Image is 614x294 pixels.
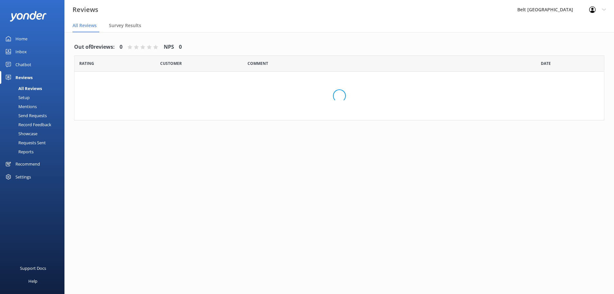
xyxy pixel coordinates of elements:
div: Support Docs [20,262,46,275]
h4: NPS [164,43,174,51]
a: Reports [4,147,64,156]
a: Requests Sent [4,138,64,147]
div: All Reviews [4,84,42,93]
a: Setup [4,93,64,102]
div: Help [28,275,37,288]
h3: Reviews [73,5,98,15]
span: All Reviews [73,22,97,29]
a: All Reviews [4,84,64,93]
img: yonder-white-logo.png [10,11,47,22]
h4: 0 [120,43,122,51]
div: Home [15,32,27,45]
div: Recommend [15,157,40,170]
span: Question [248,60,268,66]
span: Date [541,60,551,66]
div: Reports [4,147,34,156]
span: Date [160,60,182,66]
a: Showcase [4,129,64,138]
div: Reviews [15,71,33,84]
div: Showcase [4,129,37,138]
h4: 0 [179,43,182,51]
div: Settings [15,170,31,183]
div: Mentions [4,102,37,111]
h4: Out of 0 reviews: [74,43,115,51]
span: Survey Results [109,22,141,29]
div: Inbox [15,45,27,58]
div: Record Feedback [4,120,51,129]
a: Send Requests [4,111,64,120]
div: Requests Sent [4,138,46,147]
div: Setup [4,93,30,102]
span: Date [79,60,94,66]
a: Mentions [4,102,64,111]
div: Chatbot [15,58,31,71]
div: Send Requests [4,111,47,120]
a: Record Feedback [4,120,64,129]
